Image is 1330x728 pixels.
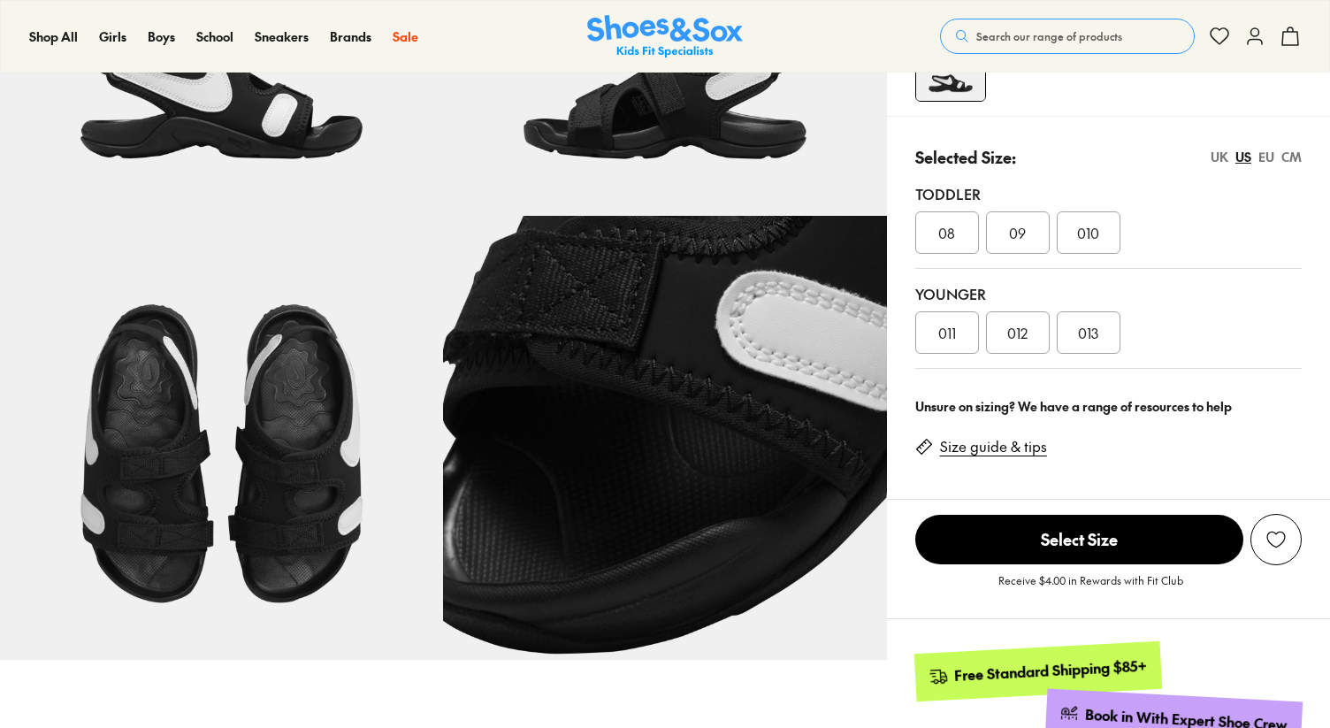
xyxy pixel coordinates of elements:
span: 09 [1009,222,1026,243]
button: Search our range of products [940,19,1195,54]
span: Search our range of products [976,28,1122,44]
p: Selected Size: [915,145,1016,169]
span: 010 [1077,222,1099,243]
button: Add to Wishlist [1250,514,1302,565]
span: 08 [938,222,955,243]
div: EU [1258,148,1274,166]
a: Shoes & Sox [587,15,743,58]
span: 012 [1007,322,1028,343]
a: Sneakers [255,27,309,46]
span: Girls [99,27,126,45]
span: 013 [1078,322,1098,343]
a: Shop All [29,27,78,46]
span: Sneakers [255,27,309,45]
a: School [196,27,233,46]
div: UK [1211,148,1228,166]
a: Boys [148,27,175,46]
span: Sale [393,27,418,45]
a: Girls [99,27,126,46]
div: Younger [915,283,1302,304]
p: Receive $4.00 in Rewards with Fit Club [998,572,1183,604]
div: Free Standard Shipping $85+ [953,655,1147,685]
span: 011 [938,322,956,343]
span: Boys [148,27,175,45]
a: Sale [393,27,418,46]
div: Toddler [915,183,1302,204]
div: CM [1281,148,1302,166]
button: Select Size [915,514,1243,565]
span: Brands [330,27,371,45]
span: Select Size [915,515,1243,564]
a: Size guide & tips [940,437,1047,456]
div: Unsure on sizing? We have a range of resources to help [915,397,1302,416]
span: Shop All [29,27,78,45]
span: School [196,27,233,45]
img: SNS_Logo_Responsive.svg [587,15,743,58]
div: US [1235,148,1251,166]
a: Free Standard Shipping $85+ [913,641,1161,701]
img: 7-438670_1 [443,216,886,659]
a: Brands [330,27,371,46]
